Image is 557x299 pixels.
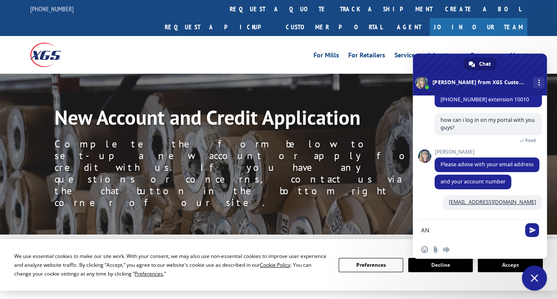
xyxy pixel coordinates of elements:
textarea: Compose your message... [421,227,520,234]
span: and your account number [440,178,505,185]
a: [PHONE_NUMBER] [30,5,74,13]
a: About [509,52,527,61]
span: Chat [479,58,491,70]
span: Who do you report to within your company? [219,169,319,176]
span: Primary Contact Email [219,204,269,211]
p: Complete the form below to set-up a new account or apply for credit with us. If you have any ques... [54,138,432,209]
a: Customer Portal [280,18,389,36]
span: DBA [219,101,230,108]
span: Send [525,223,539,237]
a: Services [394,52,418,61]
a: Advantages [427,52,461,61]
span: Read [525,137,536,143]
a: For Retailers [348,52,385,61]
span: Please advise with your email address [440,161,534,168]
span: [PERSON_NAME] [435,149,539,155]
div: Close chat [522,265,547,291]
button: Decline [408,258,473,272]
span: Insert an emoji [421,246,428,253]
button: Preferences [339,258,403,272]
div: We use essential cookies to make our site work. With your consent, we may also use non-essential ... [14,252,328,278]
span: Preferences [135,270,163,277]
a: Agent [389,18,430,36]
a: Request a pickup [158,18,280,36]
span: Audio message [443,246,450,253]
h1: New Account and Credit Application [54,107,432,131]
a: For Mills [313,52,339,61]
a: Join Our Team [430,18,527,36]
span: Send a file [432,246,439,253]
a: Resources [471,52,500,61]
div: More channels [533,77,544,88]
span: Cookie Policy [260,261,290,268]
div: Chat [464,58,497,70]
a: [EMAIL_ADDRESS][DOMAIN_NAME] [449,198,536,206]
button: Accept [478,258,542,272]
span: how can i log in on my portal with you guys? [440,116,535,131]
span: Primary Contact Last Name [219,135,280,142]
